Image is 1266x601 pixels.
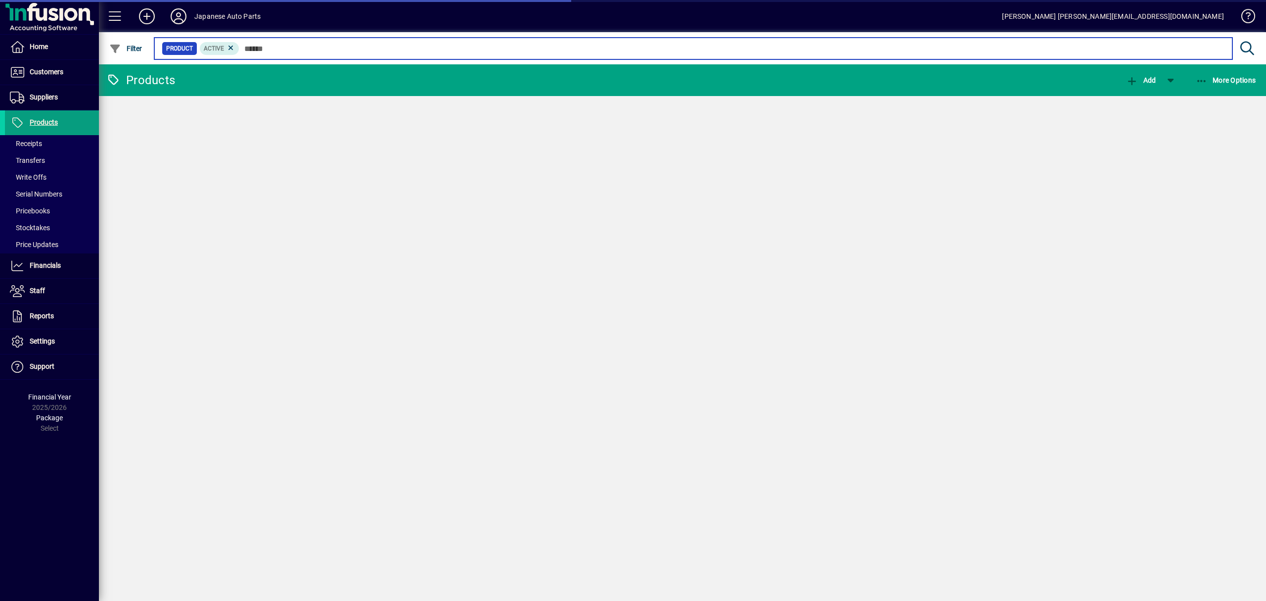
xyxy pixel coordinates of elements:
span: Transfers [10,156,45,164]
button: Add [131,7,163,25]
span: Receipts [10,140,42,148]
span: Products [30,118,58,126]
a: Home [5,35,99,59]
span: Customers [30,68,63,76]
span: Reports [30,312,54,320]
div: [PERSON_NAME] [PERSON_NAME][EMAIL_ADDRESS][DOMAIN_NAME] [1002,8,1224,24]
a: Serial Numbers [5,186,99,202]
a: Reports [5,304,99,329]
span: Financials [30,261,61,269]
span: Pricebooks [10,207,50,215]
span: Home [30,43,48,50]
span: Serial Numbers [10,190,62,198]
span: Staff [30,287,45,295]
a: Write Offs [5,169,99,186]
div: Japanese Auto Parts [194,8,261,24]
a: Price Updates [5,236,99,253]
a: Suppliers [5,85,99,110]
a: Staff [5,279,99,303]
button: Add [1124,71,1158,89]
button: Filter [107,40,145,57]
a: Transfers [5,152,99,169]
span: Price Updates [10,241,58,249]
a: Knowledge Base [1234,2,1254,34]
span: Active [204,45,224,52]
button: More Options [1193,71,1259,89]
a: Customers [5,60,99,85]
span: Suppliers [30,93,58,101]
a: Settings [5,329,99,354]
span: Filter [109,45,142,52]
a: Pricebooks [5,202,99,219]
span: Support [30,362,54,370]
span: Settings [30,337,55,345]
div: Products [106,72,175,88]
span: Stocktakes [10,224,50,232]
span: More Options [1196,76,1256,84]
a: Stocktakes [5,219,99,236]
a: Financials [5,253,99,278]
span: Product [166,44,193,53]
button: Profile [163,7,194,25]
span: Write Offs [10,173,46,181]
span: Financial Year [28,393,71,401]
mat-chip: Activation Status: Active [200,42,239,55]
span: Package [36,414,63,422]
a: Support [5,354,99,379]
a: Receipts [5,135,99,152]
span: Add [1126,76,1156,84]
